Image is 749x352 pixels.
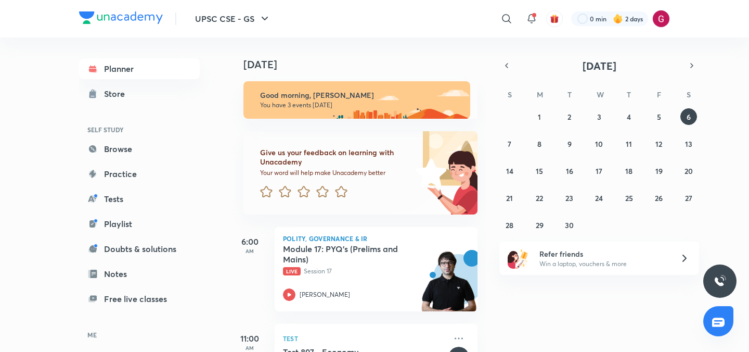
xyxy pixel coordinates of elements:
[565,193,573,203] abbr: September 23, 2025
[79,326,200,344] h6: ME
[546,10,563,27] button: avatar
[501,162,518,179] button: September 14, 2025
[243,58,488,71] h4: [DATE]
[591,108,608,125] button: September 3, 2025
[506,220,513,230] abbr: September 28, 2025
[685,166,693,176] abbr: September 20, 2025
[537,139,541,149] abbr: September 8, 2025
[561,162,578,179] button: September 16, 2025
[595,139,603,149] abbr: September 10, 2025
[561,108,578,125] button: September 2, 2025
[627,112,631,122] abbr: September 4, 2025
[625,166,632,176] abbr: September 18, 2025
[539,259,667,269] p: Win a laptop, vouchers & more
[531,190,548,206] button: September 22, 2025
[652,10,670,28] img: Gargi Goswami
[655,193,663,203] abbr: September 26, 2025
[283,267,301,275] span: Live
[506,166,513,176] abbr: September 14, 2025
[536,220,544,230] abbr: September 29, 2025
[501,217,518,233] button: September 28, 2025
[79,263,200,284] a: Notes
[680,162,697,179] button: September 20, 2025
[687,90,691,99] abbr: Saturday
[625,193,633,203] abbr: September 25, 2025
[501,135,518,152] button: September 7, 2025
[79,58,200,79] a: Planner
[260,91,461,100] h6: Good morning, [PERSON_NAME]
[79,11,163,27] a: Company Logo
[189,8,277,29] button: UPSC CSE - GS
[508,139,511,149] abbr: September 7, 2025
[655,166,663,176] abbr: September 19, 2025
[567,112,571,122] abbr: September 2, 2025
[655,139,662,149] abbr: September 12, 2025
[539,248,667,259] h6: Refer friends
[79,139,200,159] a: Browse
[651,135,667,152] button: September 12, 2025
[714,275,726,287] img: ttu
[260,148,412,167] h6: Give us your feedback on learning with Unacademy
[508,248,528,269] img: referral
[621,135,637,152] button: September 11, 2025
[531,135,548,152] button: September 8, 2025
[565,220,574,230] abbr: September 30, 2025
[687,112,691,122] abbr: September 6, 2025
[229,345,270,351] p: AM
[651,162,667,179] button: September 19, 2025
[229,248,270,254] p: AM
[591,190,608,206] button: September 24, 2025
[561,135,578,152] button: September 9, 2025
[79,11,163,24] img: Company Logo
[567,139,572,149] abbr: September 9, 2025
[597,112,601,122] abbr: September 3, 2025
[567,90,572,99] abbr: Tuesday
[591,135,608,152] button: September 10, 2025
[627,90,631,99] abbr: Thursday
[537,90,543,99] abbr: Monday
[283,244,412,265] h5: Module 17: PYQ’s (Prelims and Mains)
[597,90,604,99] abbr: Wednesday
[79,288,200,309] a: Free live classes
[613,14,623,24] img: streak
[300,290,350,299] p: [PERSON_NAME]
[651,190,667,206] button: September 26, 2025
[501,190,518,206] button: September 21, 2025
[596,166,602,176] abbr: September 17, 2025
[260,169,412,177] p: Your word will help make Unacademy better
[79,83,200,104] a: Store
[538,112,541,122] abbr: September 1, 2025
[508,90,512,99] abbr: Sunday
[657,112,661,122] abbr: September 5, 2025
[626,139,632,149] abbr: September 11, 2025
[243,81,470,119] img: morning
[79,188,200,209] a: Tests
[506,193,513,203] abbr: September 21, 2025
[685,139,692,149] abbr: September 13, 2025
[583,59,616,73] span: [DATE]
[657,90,661,99] abbr: Friday
[536,193,543,203] abbr: September 22, 2025
[591,162,608,179] button: September 17, 2025
[79,238,200,259] a: Doubts & solutions
[561,190,578,206] button: September 23, 2025
[566,166,573,176] abbr: September 16, 2025
[531,108,548,125] button: September 1, 2025
[260,101,461,109] p: You have 3 events [DATE]
[79,121,200,139] h6: SELF STUDY
[283,267,446,276] p: Session 17
[283,332,446,345] p: Test
[79,213,200,234] a: Playlist
[514,58,685,73] button: [DATE]
[283,235,469,242] p: Polity, Governance & IR
[621,162,637,179] button: September 18, 2025
[595,193,603,203] abbr: September 24, 2025
[561,217,578,233] button: September 30, 2025
[536,166,543,176] abbr: September 15, 2025
[621,108,637,125] button: September 4, 2025
[79,164,200,184] a: Practice
[229,332,270,345] h5: 11:00
[420,250,477,322] img: unacademy
[380,131,477,215] img: feedback_image
[104,87,131,100] div: Store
